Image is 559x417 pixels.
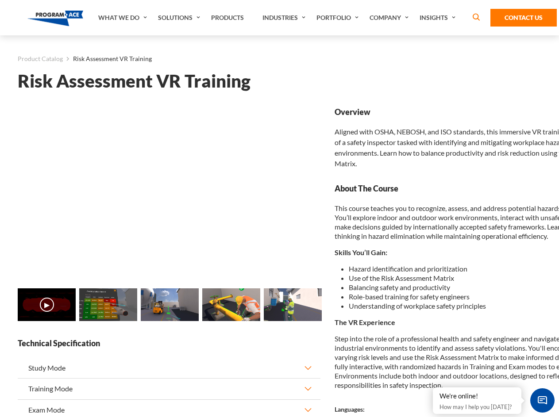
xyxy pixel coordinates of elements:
[79,288,137,321] img: Risk Assessment VR Training - Preview 1
[18,358,320,378] button: Study Mode
[202,288,260,321] img: Risk Assessment VR Training - Preview 3
[439,392,515,401] div: We're online!
[63,53,152,65] li: Risk Assessment VR Training
[18,379,320,399] button: Training Mode
[18,53,63,65] a: Product Catalog
[18,338,320,349] strong: Technical Specification
[40,298,54,312] button: ▶
[141,288,199,321] img: Risk Assessment VR Training - Preview 2
[530,388,555,413] span: Chat Widget
[335,406,365,413] strong: Languages:
[439,402,515,412] p: How may I help you [DATE]?
[490,9,557,27] a: Contact Us
[264,288,322,321] img: Risk Assessment VR Training - Preview 4
[18,107,320,277] iframe: Risk Assessment VR Training - Video 0
[18,288,76,321] img: Risk Assessment VR Training - Video 0
[27,11,84,26] img: Program-Ace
